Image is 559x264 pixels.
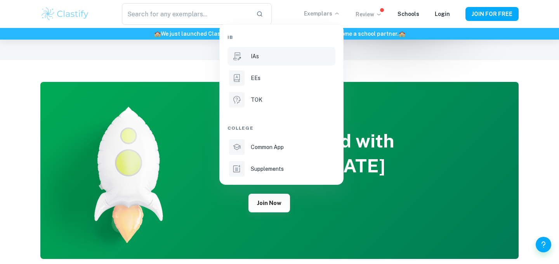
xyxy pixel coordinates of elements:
span: College [227,125,253,132]
a: TOK [227,90,335,109]
a: Supplements [227,160,335,178]
a: EEs [227,69,335,87]
a: IAs [227,47,335,66]
p: Supplements [251,165,284,173]
p: EEs [251,74,260,82]
span: IB [227,34,233,41]
p: Common App [251,143,284,151]
p: IAs [251,52,259,61]
p: TOK [251,96,262,104]
a: Common App [227,138,335,156]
